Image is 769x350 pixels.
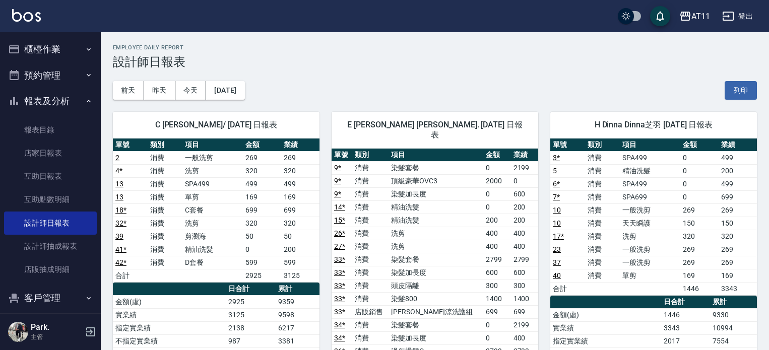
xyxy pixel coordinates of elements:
[281,230,319,243] td: 50
[710,334,757,347] td: 7554
[115,154,119,162] a: 2
[553,245,561,253] a: 23
[389,149,483,162] th: 項目
[148,217,182,230] td: 消費
[680,190,719,203] td: 0
[148,151,182,164] td: 消費
[550,321,661,334] td: 實業績
[352,174,389,187] td: 消費
[4,212,97,235] a: 設計師日報表
[719,269,757,282] td: 169
[511,240,538,253] td: 400
[281,151,319,164] td: 269
[550,282,585,295] td: 合計
[511,200,538,214] td: 200
[620,269,680,282] td: 單剪
[352,227,389,240] td: 消費
[550,308,661,321] td: 金額(虛)
[680,230,719,243] td: 320
[719,190,757,203] td: 699
[125,120,307,130] span: C [PERSON_NAME]/ [DATE] 日報表
[31,332,82,341] p: 主管
[562,120,745,130] span: H Dinna Dinna芝羽 [DATE] 日報表
[661,296,710,309] th: 日合計
[352,214,389,227] td: 消費
[483,187,510,200] td: 0
[620,203,680,217] td: 一般洗剪
[113,138,148,152] th: 單號
[718,7,757,26] button: 登出
[680,164,719,177] td: 0
[483,200,510,214] td: 0
[113,138,319,283] table: a dense table
[113,308,226,321] td: 實業績
[352,240,389,253] td: 消費
[511,279,538,292] td: 300
[332,149,352,162] th: 單號
[553,167,557,175] a: 5
[12,9,41,22] img: Logo
[675,6,714,27] button: AT11
[680,151,719,164] td: 0
[243,217,281,230] td: 320
[276,321,319,334] td: 6217
[389,279,483,292] td: 頭皮隔離
[281,138,319,152] th: 業績
[680,177,719,190] td: 0
[585,190,620,203] td: 消費
[620,256,680,269] td: 一般洗剪
[585,164,620,177] td: 消費
[352,331,389,344] td: 消費
[680,282,719,295] td: 1446
[511,266,538,279] td: 600
[243,269,281,282] td: 2925
[4,235,97,258] a: 設計師抽成報表
[511,174,538,187] td: 0
[226,308,276,321] td: 3125
[483,174,510,187] td: 2000
[719,282,757,295] td: 3343
[276,308,319,321] td: 9598
[352,161,389,174] td: 消費
[182,203,243,217] td: C套餐
[483,240,510,253] td: 400
[483,292,510,305] td: 1400
[115,180,123,188] a: 13
[719,164,757,177] td: 200
[113,334,226,347] td: 不指定實業績
[243,177,281,190] td: 499
[182,243,243,256] td: 精油洗髮
[389,266,483,279] td: 染髮加長度
[511,318,538,331] td: 2199
[148,190,182,203] td: 消費
[483,161,510,174] td: 0
[182,190,243,203] td: 單剪
[550,138,757,296] table: a dense table
[483,149,510,162] th: 金額
[550,138,585,152] th: 單號
[585,138,620,152] th: 類別
[352,187,389,200] td: 消費
[276,295,319,308] td: 9359
[389,187,483,200] td: 染髮加長度
[352,253,389,266] td: 消費
[661,334,710,347] td: 2017
[281,243,319,256] td: 200
[719,177,757,190] td: 499
[719,217,757,230] td: 150
[483,214,510,227] td: 200
[620,230,680,243] td: 洗剪
[243,230,281,243] td: 50
[719,203,757,217] td: 269
[585,177,620,190] td: 消費
[276,283,319,296] th: 累計
[389,292,483,305] td: 染髮800
[725,81,757,100] button: 列印
[389,161,483,174] td: 染髮套餐
[226,334,276,347] td: 987
[281,203,319,217] td: 699
[182,164,243,177] td: 洗剪
[710,321,757,334] td: 10994
[148,164,182,177] td: 消費
[585,243,620,256] td: 消費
